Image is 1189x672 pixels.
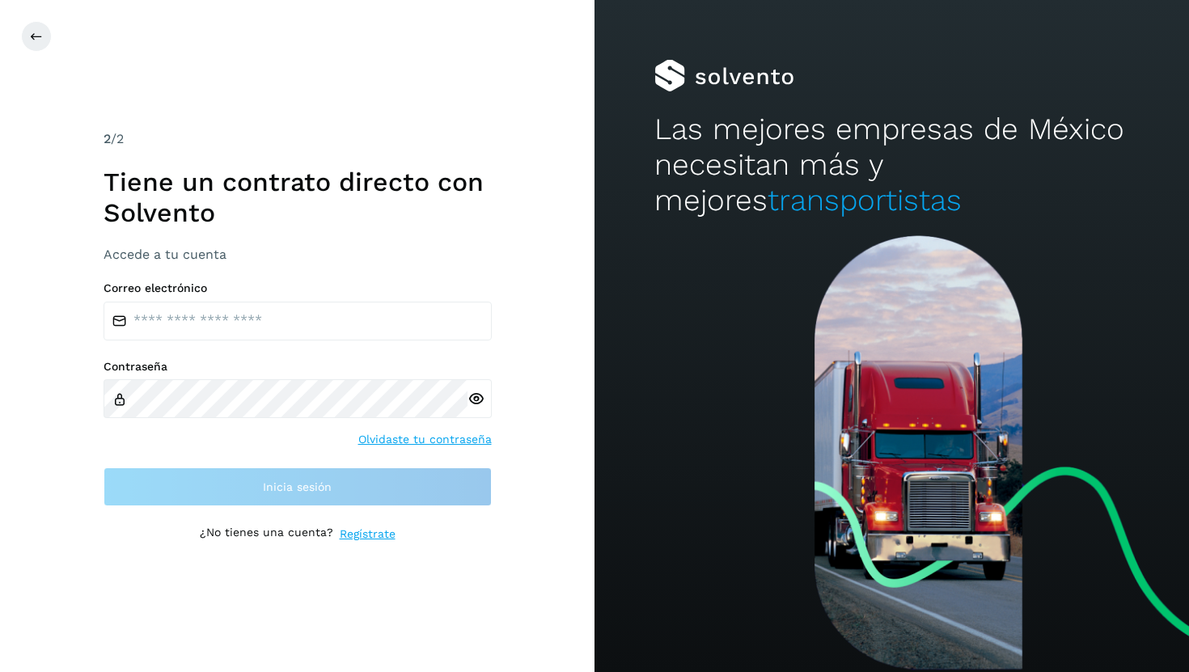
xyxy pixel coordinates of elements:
a: Regístrate [340,526,396,543]
h2: Las mejores empresas de México necesitan más y mejores [654,112,1130,219]
a: Olvidaste tu contraseña [358,431,492,448]
button: Inicia sesión [104,467,492,506]
label: Correo electrónico [104,281,492,295]
label: Contraseña [104,360,492,374]
h1: Tiene un contrato directo con Solvento [104,167,492,229]
span: Inicia sesión [263,481,332,492]
div: /2 [104,129,492,149]
h3: Accede a tu cuenta [104,247,492,262]
span: 2 [104,131,111,146]
p: ¿No tienes una cuenta? [200,526,333,543]
span: transportistas [768,183,962,218]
